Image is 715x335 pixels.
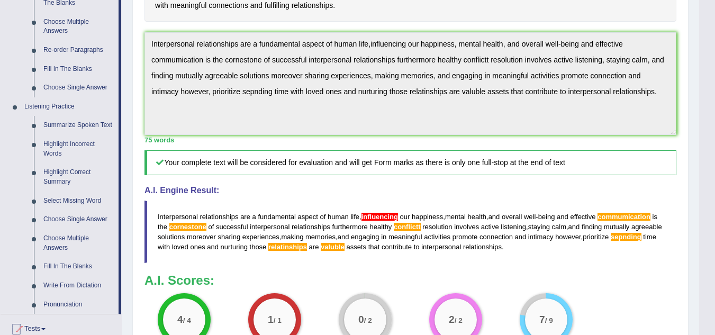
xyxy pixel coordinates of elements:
[328,213,349,221] span: human
[305,233,336,241] span: memories
[555,233,581,241] span: however
[611,233,641,241] span: Possible spelling mistake found. (did you mean: sending)
[144,150,676,175] h5: Your complete text will be considered for evaluation and will get Form marks as there is only one...
[190,243,205,251] span: ones
[455,316,463,324] small: / 2
[653,213,657,221] span: is
[481,223,499,231] span: active
[382,243,412,251] span: contribute
[242,233,279,241] span: experiences
[187,233,216,241] span: moreover
[172,243,188,251] span: loved
[598,213,650,221] span: Possible spelling mistake found. (did you mean: communication)
[346,243,366,251] span: assets
[454,223,479,231] span: involves
[39,60,119,79] a: Fill In The Blanks
[539,314,545,325] big: 7
[394,223,421,231] span: Possible spelling mistake found. (did you mean: conflict)
[298,213,318,221] span: aspect
[281,233,303,241] span: making
[350,213,359,221] span: life
[39,135,119,163] a: Highlight Incorrect Words
[400,213,410,221] span: our
[252,213,256,221] span: a
[39,41,119,60] a: Re-order Paragraphs
[515,233,527,241] span: and
[144,201,676,263] blockquote: , , - , , , , , .
[218,233,240,241] span: sharing
[320,213,326,221] span: of
[250,223,289,231] span: interpersonal
[39,229,119,257] a: Choose Multiple Answers
[368,243,380,251] span: that
[258,213,296,221] span: fundamental
[388,233,422,241] span: meaningful
[158,213,198,221] span: Interpersonal
[545,316,553,324] small: / 9
[292,223,330,231] span: relationships
[358,314,364,325] big: 0
[144,135,676,145] div: 75 words
[468,213,486,221] span: health
[39,276,119,295] a: Write From Dictation
[424,233,450,241] span: activities
[524,213,536,221] span: well
[463,243,502,251] span: relationships
[604,223,629,231] span: mutually
[321,243,345,251] span: Possible spelling mistake found. (did you mean: valuable)
[449,314,455,325] big: 2
[501,223,526,231] span: listening
[479,233,513,241] span: connection
[268,243,307,251] span: Possible spelling mistake found. (did you mean: relationships)
[445,213,466,221] span: mental
[631,223,662,231] span: agreeable
[452,233,478,241] span: promote
[309,243,319,251] span: are
[557,213,568,221] span: and
[216,223,248,231] span: successful
[250,243,267,251] span: those
[169,223,206,231] span: Possible spelling mistake found. (did you mean: cornerstone)
[144,273,214,287] b: A.I. Scores:
[158,233,185,241] span: solutions
[570,213,595,221] span: effective
[221,243,248,251] span: nurturing
[144,186,676,195] h4: A.I. Engine Result:
[274,316,282,324] small: / 1
[643,233,656,241] span: time
[422,223,452,231] span: resolution
[359,213,361,221] span: Put a space after the comma. (did you mean: , influencing)
[158,243,170,251] span: with
[177,314,183,325] big: 4
[351,233,379,241] span: engaging
[39,192,119,211] a: Select Missing Word
[502,213,522,221] span: overall
[338,233,349,241] span: and
[39,210,119,229] a: Choose Single Answer
[488,213,500,221] span: and
[268,314,274,325] big: 1
[39,78,119,97] a: Choose Single Answer
[207,243,219,251] span: and
[369,223,392,231] span: healthy
[20,97,119,116] a: Listening Practice
[332,223,368,231] span: furthermore
[412,213,443,221] span: happiness
[538,213,555,221] span: being
[200,213,239,221] span: relationships
[528,223,550,231] span: staying
[552,223,566,231] span: calm
[582,223,602,231] span: finding
[361,213,398,221] span: Put a space after the comma. (did you mean: , influencing)
[39,295,119,314] a: Pronunciation
[568,223,580,231] span: and
[528,233,554,241] span: intimacy
[381,233,386,241] span: in
[208,223,214,231] span: of
[39,163,119,191] a: Highlight Correct Summary
[39,116,119,135] a: Summarize Spoken Text
[583,233,609,241] span: prioritize
[421,243,461,251] span: interpersonal
[183,316,191,324] small: / 4
[158,223,167,231] span: the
